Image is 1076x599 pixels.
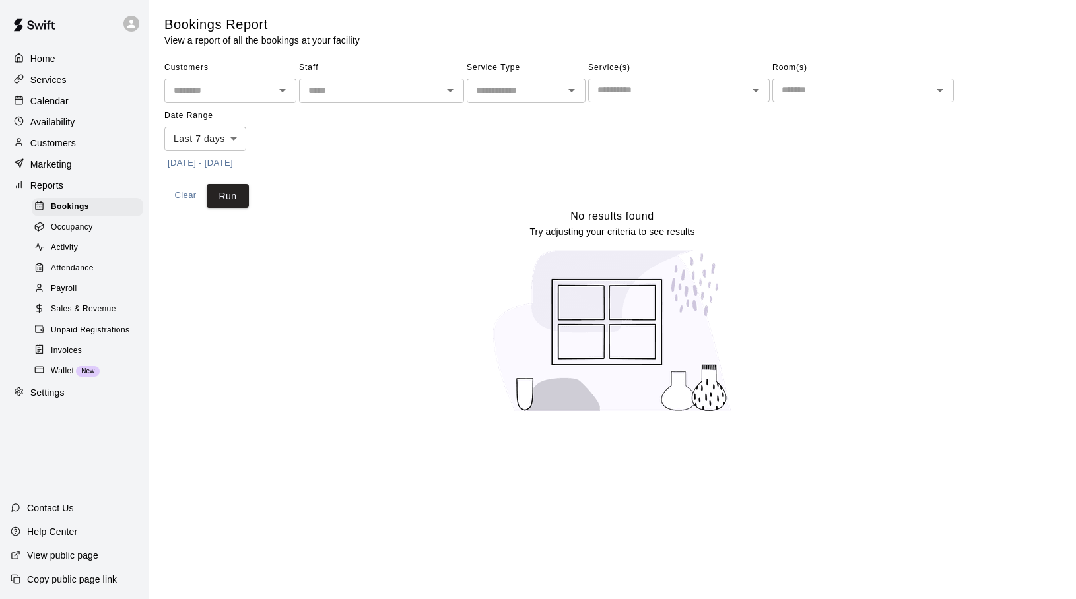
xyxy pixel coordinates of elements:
button: Open [441,81,459,100]
a: Bookings [32,197,149,217]
span: Staff [299,57,464,79]
p: Help Center [27,525,77,538]
p: Copy public page link [27,573,117,586]
a: WalletNew [32,361,149,381]
div: Invoices [32,342,143,360]
h6: No results found [570,208,654,225]
span: Service(s) [588,57,770,79]
span: Wallet [51,365,74,378]
a: Unpaid Registrations [32,320,149,340]
p: View public page [27,549,98,562]
p: Try adjusting your criteria to see results [529,225,694,238]
span: Sales & Revenue [51,303,116,316]
p: Customers [30,137,76,150]
button: Open [273,81,292,100]
span: Date Range [164,106,280,127]
p: Reports [30,179,63,192]
span: Room(s) [772,57,954,79]
div: Bookings [32,198,143,216]
div: Last 7 days [164,127,246,151]
a: Marketing [11,154,138,174]
a: Attendance [32,259,149,279]
a: Invoices [32,340,149,361]
a: Sales & Revenue [32,299,149,320]
span: Occupancy [51,221,93,234]
button: [DATE] - [DATE] [164,153,236,173]
button: Open [562,81,581,100]
a: Services [11,70,138,90]
h5: Bookings Report [164,16,360,34]
button: Open [931,81,949,100]
span: Customers [164,57,296,79]
a: Customers [11,133,138,153]
a: Occupancy [32,217,149,237]
a: Calendar [11,91,138,111]
a: Activity [32,238,149,259]
span: New [76,367,100,375]
p: Marketing [30,158,72,171]
img: No results found [481,238,745,424]
p: Contact Us [27,501,74,515]
p: Home [30,52,55,65]
a: Settings [11,383,138,403]
a: Availability [11,112,138,132]
p: View a report of all the bookings at your facility [164,34,360,47]
div: Activity [32,239,143,257]
p: Services [30,73,67,86]
a: Reports [11,175,138,195]
span: Unpaid Registrations [51,324,129,337]
div: WalletNew [32,362,143,381]
a: Payroll [32,279,149,299]
button: Run [207,184,249,208]
p: Calendar [30,94,69,108]
span: Activity [51,241,78,255]
span: Invoices [51,344,82,358]
button: Clear [164,184,207,208]
p: Availability [30,115,75,129]
div: Occupancy [32,218,143,237]
span: Bookings [51,201,89,214]
div: Attendance [32,259,143,278]
div: Sales & Revenue [32,300,143,319]
p: Settings [30,386,65,399]
div: Unpaid Registrations [32,321,143,340]
span: Attendance [51,262,94,275]
div: Payroll [32,280,143,298]
a: Home [11,49,138,69]
span: Payroll [51,282,77,296]
button: Open [747,81,765,100]
span: Service Type [467,57,586,79]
